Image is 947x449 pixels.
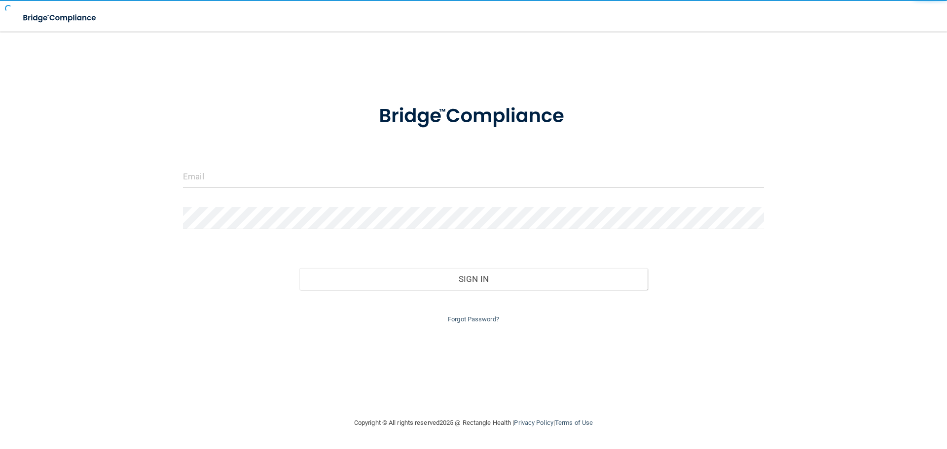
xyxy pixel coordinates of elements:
img: bridge_compliance_login_screen.278c3ca4.svg [359,91,588,142]
a: Privacy Policy [514,419,553,426]
button: Sign In [299,268,648,290]
a: Forgot Password? [448,315,499,323]
input: Email [183,166,764,188]
img: bridge_compliance_login_screen.278c3ca4.svg [15,8,106,28]
a: Terms of Use [555,419,593,426]
div: Copyright © All rights reserved 2025 @ Rectangle Health | | [293,407,654,439]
